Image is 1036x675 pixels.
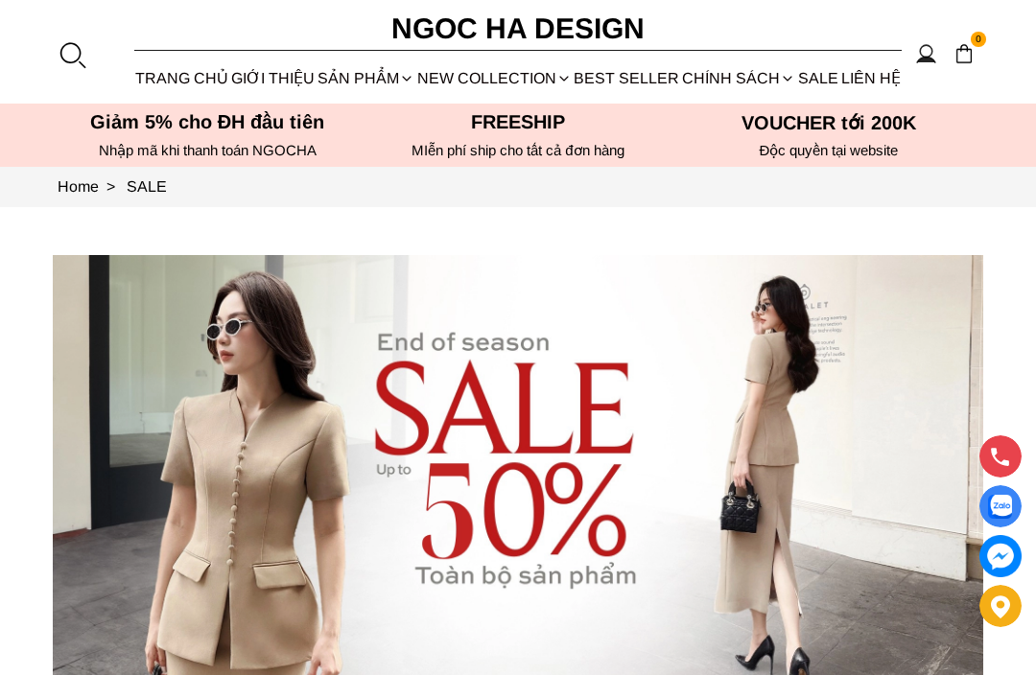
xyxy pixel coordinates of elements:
[988,495,1012,519] img: Display image
[317,53,416,104] div: SẢN PHẨM
[134,53,230,104] a: TRANG CHỦ
[839,53,902,104] a: LIÊN HỆ
[679,142,978,159] h6: Độc quyền tại website
[681,53,797,104] div: Chính sách
[127,178,167,195] a: Link to SALE
[99,178,123,195] span: >
[90,111,325,132] font: Giảm 5% cho ĐH đầu tiên
[573,53,681,104] a: BEST SELLER
[971,32,986,47] span: 0
[979,535,1022,577] a: messenger
[99,142,317,158] font: Nhập mã khi thanh toán NGOCHA
[230,53,317,104] a: GIỚI THIỆU
[979,485,1022,527] a: Display image
[58,178,127,195] a: Link to Home
[415,53,573,104] a: NEW COLLECTION
[368,142,668,159] h6: MIễn phí ship cho tất cả đơn hàng
[471,111,565,132] font: Freeship
[797,53,840,104] a: SALE
[326,6,710,52] a: Ngoc Ha Design
[679,111,978,134] h5: VOUCHER tới 200K
[954,43,975,64] img: img-CART-ICON-ksit0nf1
